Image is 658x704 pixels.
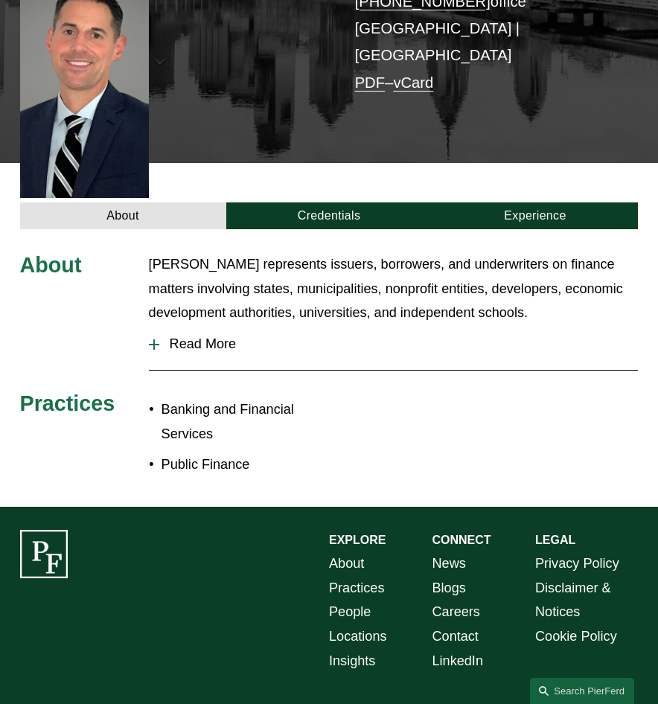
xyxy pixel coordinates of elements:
[432,534,491,546] strong: CONNECT
[432,576,465,601] a: Blogs
[432,202,638,229] a: Experience
[535,551,619,576] a: Privacy Policy
[432,600,479,624] a: Careers
[329,551,364,576] a: About
[432,624,478,649] a: Contact
[329,624,387,649] a: Locations
[432,649,482,673] a: LinkedIn
[20,391,115,415] span: Practices
[162,452,329,477] p: Public Finance
[432,551,465,576] a: News
[159,336,639,352] span: Read More
[149,252,639,325] p: [PERSON_NAME] represents issuers, borrowers, and underwriters on finance matters involving states...
[393,74,433,91] a: vCard
[535,576,639,624] a: Disclaimer & Notices
[355,74,385,91] a: PDF
[226,202,432,229] a: Credentials
[162,397,329,446] p: Banking and Financial Services
[20,202,226,229] a: About
[20,253,82,277] span: About
[329,534,386,546] strong: EXPLORE
[149,325,639,363] button: Read More
[329,649,375,673] a: Insights
[329,600,371,624] a: People
[530,678,634,704] a: Search this site
[329,576,384,601] a: Practices
[535,624,617,649] a: Cookie Policy
[535,534,575,546] strong: LEGAL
